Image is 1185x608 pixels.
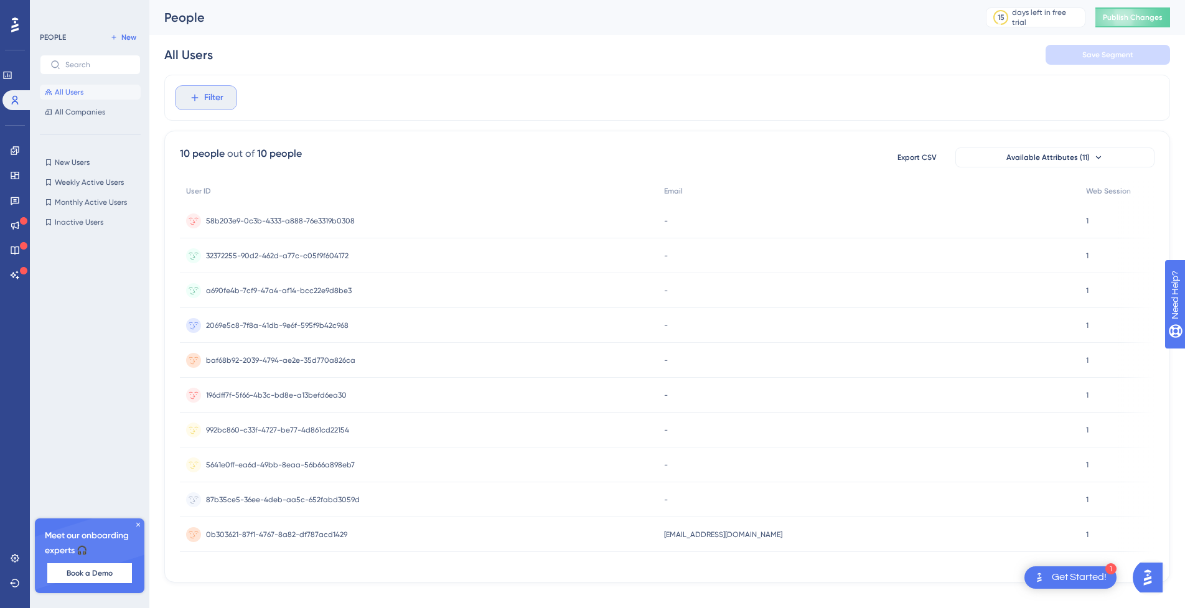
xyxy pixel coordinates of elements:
[206,251,349,261] span: 32372255-90d2-462d-a77c-c05f9f604172
[55,107,105,117] span: All Companies
[886,147,948,167] button: Export CSV
[164,46,213,63] div: All Users
[998,12,1005,22] div: 15
[1012,7,1081,27] div: days left in free trial
[1024,566,1117,589] div: Open Get Started! checklist, remaining modules: 1
[1006,152,1090,162] span: Available Attributes (11)
[1095,7,1170,27] button: Publish Changes
[206,530,347,540] span: 0b303621-87f1-4767-8a82-df787acd1429
[40,85,141,100] button: All Users
[55,157,90,167] span: New Users
[1046,45,1170,65] button: Save Segment
[1052,571,1107,584] div: Get Started!
[164,9,955,26] div: People
[1086,186,1131,196] span: Web Session
[1086,355,1089,365] span: 1
[664,355,668,365] span: -
[664,320,668,330] span: -
[206,425,349,435] span: 992bc860-c33f-4727-be77-4d861cd22154
[40,155,141,170] button: New Users
[55,177,124,187] span: Weekly Active Users
[1086,425,1089,435] span: 1
[1086,320,1089,330] span: 1
[664,530,782,540] span: [EMAIL_ADDRESS][DOMAIN_NAME]
[175,85,237,110] button: Filter
[40,105,141,119] button: All Companies
[664,425,668,435] span: -
[664,460,668,470] span: -
[227,146,255,161] div: out of
[45,528,134,558] span: Meet our onboarding experts 🎧
[55,217,103,227] span: Inactive Users
[55,197,127,207] span: Monthly Active Users
[55,87,83,97] span: All Users
[664,390,668,400] span: -
[664,286,668,296] span: -
[664,186,683,196] span: Email
[955,147,1155,167] button: Available Attributes (11)
[1086,286,1089,296] span: 1
[206,216,355,226] span: 58b203e9-0c3b-4333-a888-76e3319b0308
[106,30,141,45] button: New
[664,251,668,261] span: -
[1032,570,1047,585] img: launcher-image-alternative-text
[40,175,141,190] button: Weekly Active Users
[47,563,132,583] button: Book a Demo
[67,568,113,578] span: Book a Demo
[186,186,211,196] span: User ID
[1103,12,1163,22] span: Publish Changes
[204,90,223,105] span: Filter
[1105,563,1117,574] div: 1
[40,195,141,210] button: Monthly Active Users
[29,3,78,18] span: Need Help?
[40,32,66,42] div: PEOPLE
[206,320,349,330] span: 2069e5c8-7f8a-41db-9e6f-595f9b42c968
[664,495,668,505] span: -
[1086,530,1089,540] span: 1
[206,286,352,296] span: a690fe4b-7cf9-47a4-af14-bcc22e9d8be3
[180,146,225,161] div: 10 people
[206,495,360,505] span: 87b35ce5-36ee-4deb-aa5c-652fabd3059d
[1086,251,1089,261] span: 1
[121,32,136,42] span: New
[206,355,355,365] span: baf68b92-2039-4794-ae2e-35d770a826ca
[65,60,130,69] input: Search
[206,460,355,470] span: 5641e0ff-ea6d-49bb-8eaa-56b66a898eb7
[40,215,141,230] button: Inactive Users
[664,216,668,226] span: -
[257,146,302,161] div: 10 people
[1086,460,1089,470] span: 1
[206,390,347,400] span: 196dff7f-5f66-4b3c-bd8e-a13befd6ea30
[897,152,937,162] span: Export CSV
[1086,216,1089,226] span: 1
[1086,495,1089,505] span: 1
[1082,50,1133,60] span: Save Segment
[1086,390,1089,400] span: 1
[1133,559,1170,596] iframe: UserGuiding AI Assistant Launcher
